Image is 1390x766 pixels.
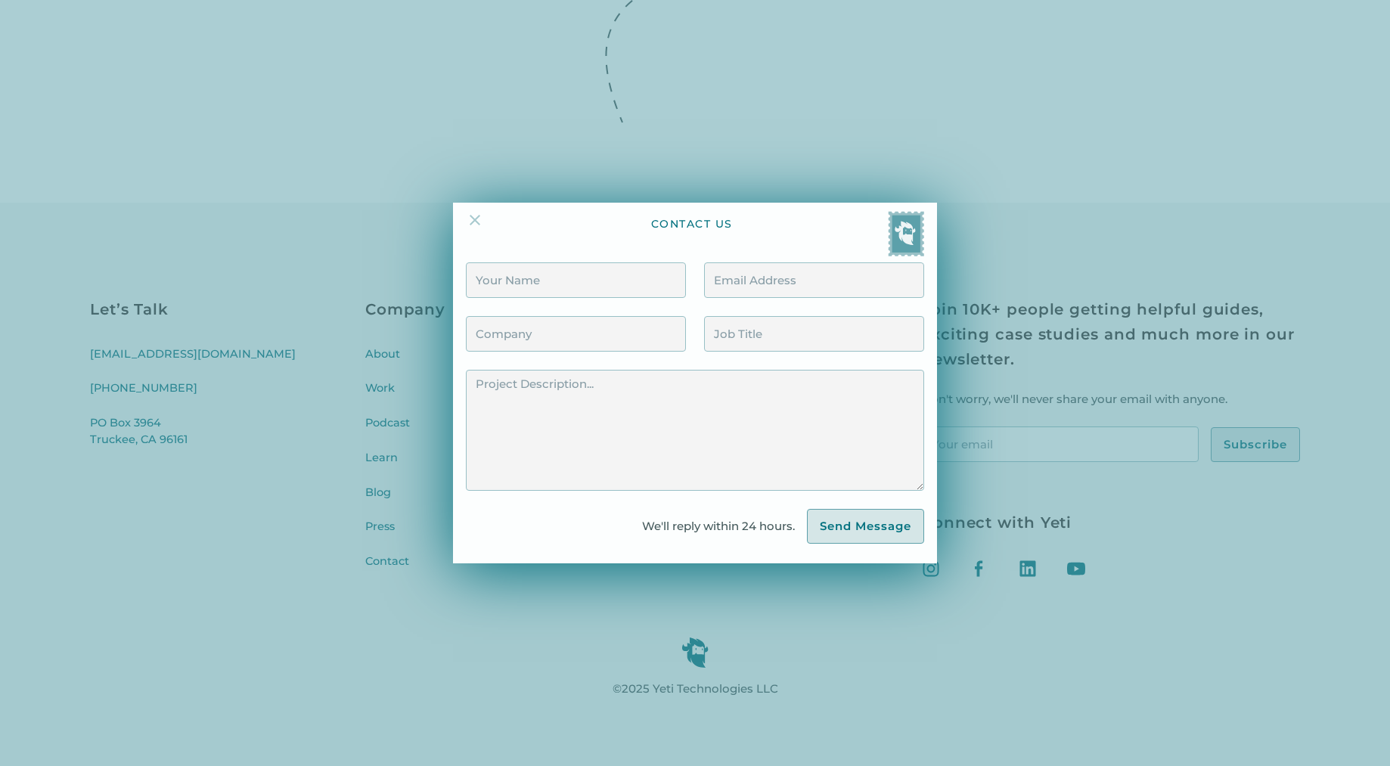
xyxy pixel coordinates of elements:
input: Email Address [704,262,924,298]
input: Job Title [704,316,924,352]
input: Company [466,316,686,352]
form: Contact Form [466,262,924,544]
div: contact us [651,217,733,256]
div: We'll reply within 24 hours. [642,517,807,536]
input: Your Name [466,262,686,298]
input: Send Message [807,509,924,544]
img: Close Icon [466,211,484,229]
img: Yeti postage stamp [888,211,924,256]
